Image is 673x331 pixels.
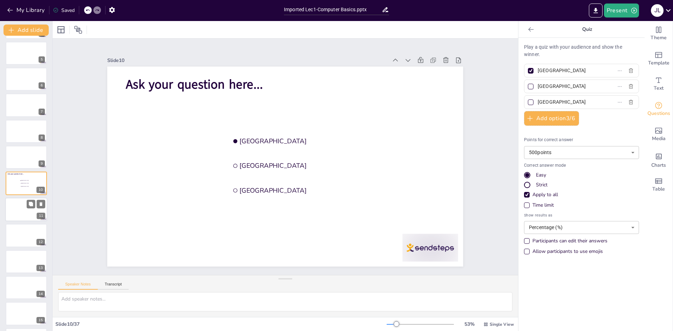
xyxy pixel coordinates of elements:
[524,137,639,143] p: Points for correct answer
[536,172,546,179] div: Easy
[55,24,67,35] div: Layout
[524,237,607,244] div: Participants can edit their answers
[645,46,673,71] div: Add ready made slides
[98,282,129,290] button: Transcript
[524,146,639,159] div: 500 points
[240,137,405,145] span: [GEOGRAPHIC_DATA]
[532,191,558,198] div: Apply to all
[532,237,607,244] div: Participants can edit their answers
[651,161,666,169] span: Charts
[21,186,40,187] span: [GEOGRAPHIC_DATA]
[645,172,673,198] div: Add a table
[589,4,603,18] button: Export to PowerPoint
[39,135,45,141] div: 8
[645,97,673,122] div: Get real-time input from your audience
[240,161,405,170] span: [GEOGRAPHIC_DATA]
[39,160,45,167] div: 9
[538,65,603,76] input: Option 1
[645,122,673,147] div: Add images, graphics, shapes or video
[604,4,639,18] button: Present
[284,5,382,15] input: Insert title
[39,56,45,63] div: 5
[6,120,47,143] div: https://cdn.sendsteps.com/images/logo/sendsteps_logo_white.pnghttps://cdn.sendsteps.com/images/lo...
[6,146,47,169] div: https://cdn.sendsteps.com/images/logo/sendsteps_logo_white.pnghttps://cdn.sendsteps.com/images/lo...
[524,43,639,58] p: Play a quiz with your audience and show the winner.
[532,248,603,255] div: Allow participants to use emojis
[645,21,673,46] div: Change the overall theme
[651,4,664,17] div: J L
[536,181,548,188] div: Strict
[55,321,387,327] div: Slide 10 / 37
[538,81,603,91] input: Option 2
[645,147,673,172] div: Add charts and graphs
[538,97,603,107] input: Option 3
[36,265,45,271] div: 13
[240,186,405,195] span: [GEOGRAPHIC_DATA]
[6,172,47,195] div: https://cdn.sendsteps.com/images/logo/sendsteps_logo_white.pnghttps://cdn.sendsteps.com/images/lo...
[6,68,47,91] div: https://cdn.sendsteps.com/images/logo/sendsteps_logo_white.pnghttps://cdn.sendsteps.com/images/lo...
[524,202,639,209] div: Time limit
[524,172,639,179] div: Easy
[524,191,639,198] div: Apply to all
[645,71,673,97] div: Add text boxes
[524,212,639,218] span: Show results as
[537,21,638,38] p: Quiz
[36,187,45,193] div: 10
[6,224,47,247] div: 12
[524,163,639,169] p: Correct answer mode
[39,82,45,89] div: 6
[647,110,670,117] span: Questions
[5,5,48,16] button: My Library
[107,57,387,64] div: Slide 10
[27,200,35,208] button: Duplicate Slide
[648,59,669,67] span: Template
[490,322,514,327] span: Single View
[126,76,263,93] span: Ask your question here...
[651,34,667,42] span: Theme
[524,221,639,234] div: Percentage (%)
[6,94,47,117] div: https://cdn.sendsteps.com/images/logo/sendsteps_logo_white.pnghttps://cdn.sendsteps.com/images/lo...
[524,248,603,255] div: Allow participants to use emojis
[6,276,47,299] div: 14
[36,317,45,323] div: 15
[37,213,45,219] div: 11
[58,282,98,290] button: Speaker Notes
[652,185,665,193] span: Table
[654,84,664,92] span: Text
[36,239,45,245] div: 12
[21,180,40,181] span: [GEOGRAPHIC_DATA]
[36,291,45,297] div: 14
[8,173,23,175] span: Ask your question here...
[39,109,45,115] div: 7
[37,200,45,208] button: Delete Slide
[652,135,666,143] span: Media
[4,25,49,36] button: Add slide
[524,111,579,126] button: Add option3/6
[6,302,47,325] div: 15
[461,321,478,327] div: 53 %
[6,250,47,273] div: 13
[532,202,554,209] div: Time limit
[651,4,664,18] button: J L
[524,181,639,188] div: Strict
[6,42,47,65] div: https://cdn.sendsteps.com/images/logo/sendsteps_logo_white.pnghttps://cdn.sendsteps.com/images/lo...
[5,198,47,221] div: https://cdn.sendsteps.com/images/logo/sendsteps_logo_white.pnghttps://cdn.sendsteps.com/images/lo...
[74,26,82,34] span: Position
[53,7,75,14] div: Saved
[21,183,40,184] span: [GEOGRAPHIC_DATA]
